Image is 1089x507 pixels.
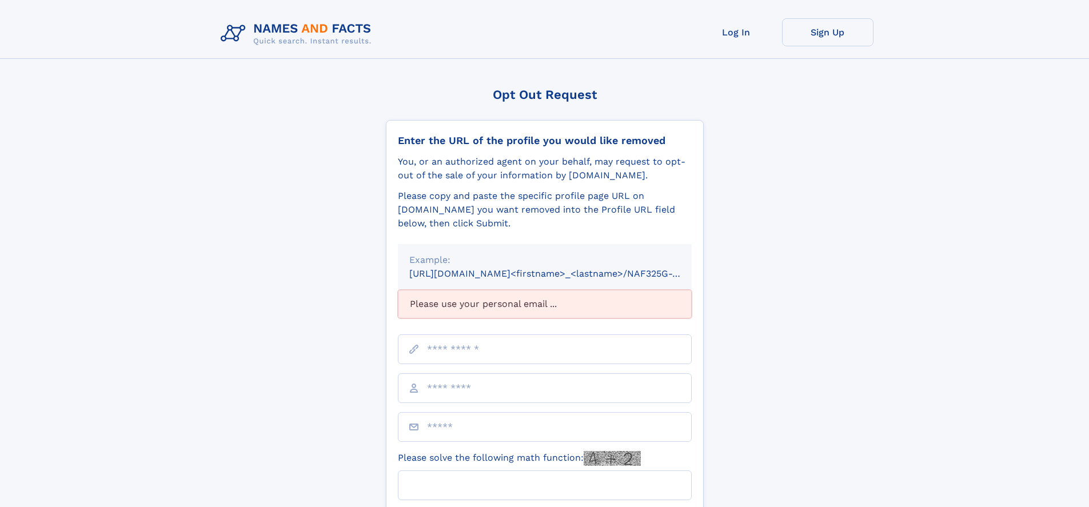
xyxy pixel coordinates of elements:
div: Please use your personal email ... [398,290,692,318]
a: Sign Up [782,18,873,46]
img: Logo Names and Facts [216,18,381,49]
small: [URL][DOMAIN_NAME]<firstname>_<lastname>/NAF325G-xxxxxxxx [409,268,713,279]
div: Opt Out Request [386,87,704,102]
a: Log In [691,18,782,46]
div: Example: [409,253,680,267]
div: Please copy and paste the specific profile page URL on [DOMAIN_NAME] you want removed into the Pr... [398,189,692,230]
label: Please solve the following math function: [398,451,641,466]
div: You, or an authorized agent on your behalf, may request to opt-out of the sale of your informatio... [398,155,692,182]
div: Enter the URL of the profile you would like removed [398,134,692,147]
